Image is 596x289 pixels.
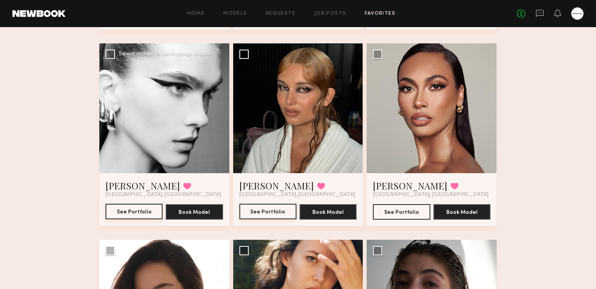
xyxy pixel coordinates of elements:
[187,11,205,16] a: Home
[373,204,430,220] button: See Portfolio
[119,52,214,57] div: Select model to send group request
[266,11,296,16] a: Requests
[166,208,223,215] a: Book Model
[239,192,355,198] span: [GEOGRAPHIC_DATA], [GEOGRAPHIC_DATA]
[239,204,296,219] button: See Portfolio
[106,179,180,192] a: [PERSON_NAME]
[373,192,489,198] span: [GEOGRAPHIC_DATA], [GEOGRAPHIC_DATA]
[106,192,221,198] span: [GEOGRAPHIC_DATA], [GEOGRAPHIC_DATA]
[300,208,357,215] a: Book Model
[300,204,357,220] button: Book Model
[166,204,223,220] button: Book Model
[106,204,163,219] button: See Portfolio
[239,179,314,192] a: [PERSON_NAME]
[433,204,490,220] button: Book Model
[373,179,447,192] a: [PERSON_NAME]
[223,11,247,16] a: Models
[433,208,490,215] a: Book Model
[365,11,395,16] a: Favorites
[314,11,347,16] a: Job Posts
